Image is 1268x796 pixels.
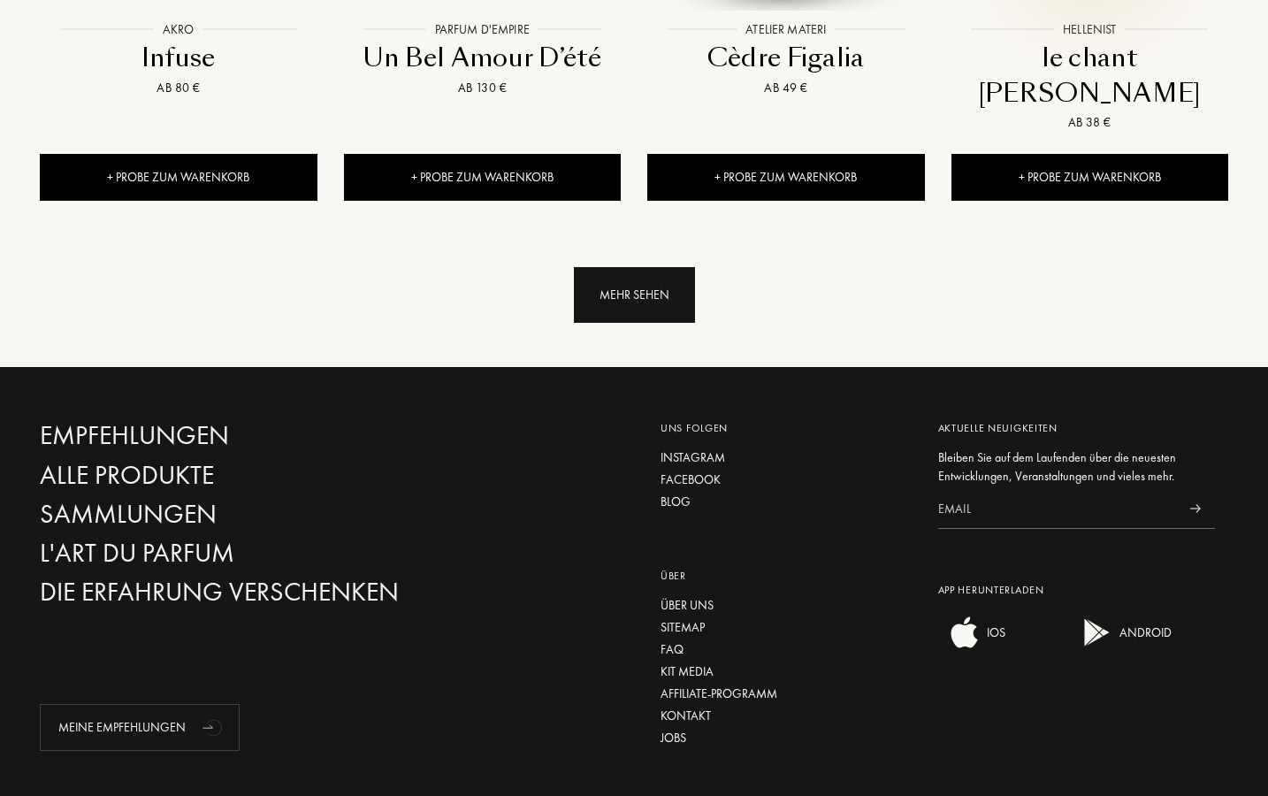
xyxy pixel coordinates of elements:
a: ios appIOS [938,638,1005,654]
a: android appANDROID [1071,638,1172,654]
img: ios app [947,615,982,650]
div: Bleiben Sie auf dem Laufenden über die neuesten Entwicklungen, Veranstaltungen und vieles mehr. [938,448,1216,486]
div: + Probe zum Warenkorb [344,154,622,201]
a: Blog [661,493,912,511]
div: le chant [PERSON_NAME] [959,41,1222,111]
img: android app [1080,615,1115,650]
div: + Probe zum Warenkorb [647,154,925,201]
div: Meine Empfehlungen [40,704,240,751]
div: + Probe zum Warenkorb [40,154,317,201]
a: Kit media [661,662,912,681]
div: Uns folgen [661,420,912,436]
a: Instagram [661,448,912,467]
div: IOS [982,615,1005,650]
div: Ab 130 € [351,79,615,97]
a: Sitemap [661,618,912,637]
a: Alle Produkte [40,460,418,491]
a: Die Erfahrung verschenken [40,577,418,608]
div: Ab 49 € [654,79,918,97]
div: ANDROID [1115,615,1172,650]
div: Ab 80 € [47,79,310,97]
div: animation [196,709,232,745]
a: Kontakt [661,707,912,725]
img: news_send.svg [1189,504,1201,513]
a: Über uns [661,596,912,615]
div: App herunterladen [938,582,1216,598]
a: Empfehlungen [40,420,418,451]
input: Email [938,489,1176,529]
div: Mehr sehen [574,267,695,323]
a: L'Art du Parfum [40,538,418,569]
div: + Probe zum Warenkorb [951,154,1229,201]
div: Aktuelle Neuigkeiten [938,420,1216,436]
a: FAQ [661,640,912,659]
div: Über [661,568,912,584]
a: Facebook [661,471,912,489]
div: Ab 38 € [959,113,1222,132]
a: Jobs [661,729,912,747]
a: Affiliate-Programm [661,685,912,703]
a: Sammlungen [40,499,418,530]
